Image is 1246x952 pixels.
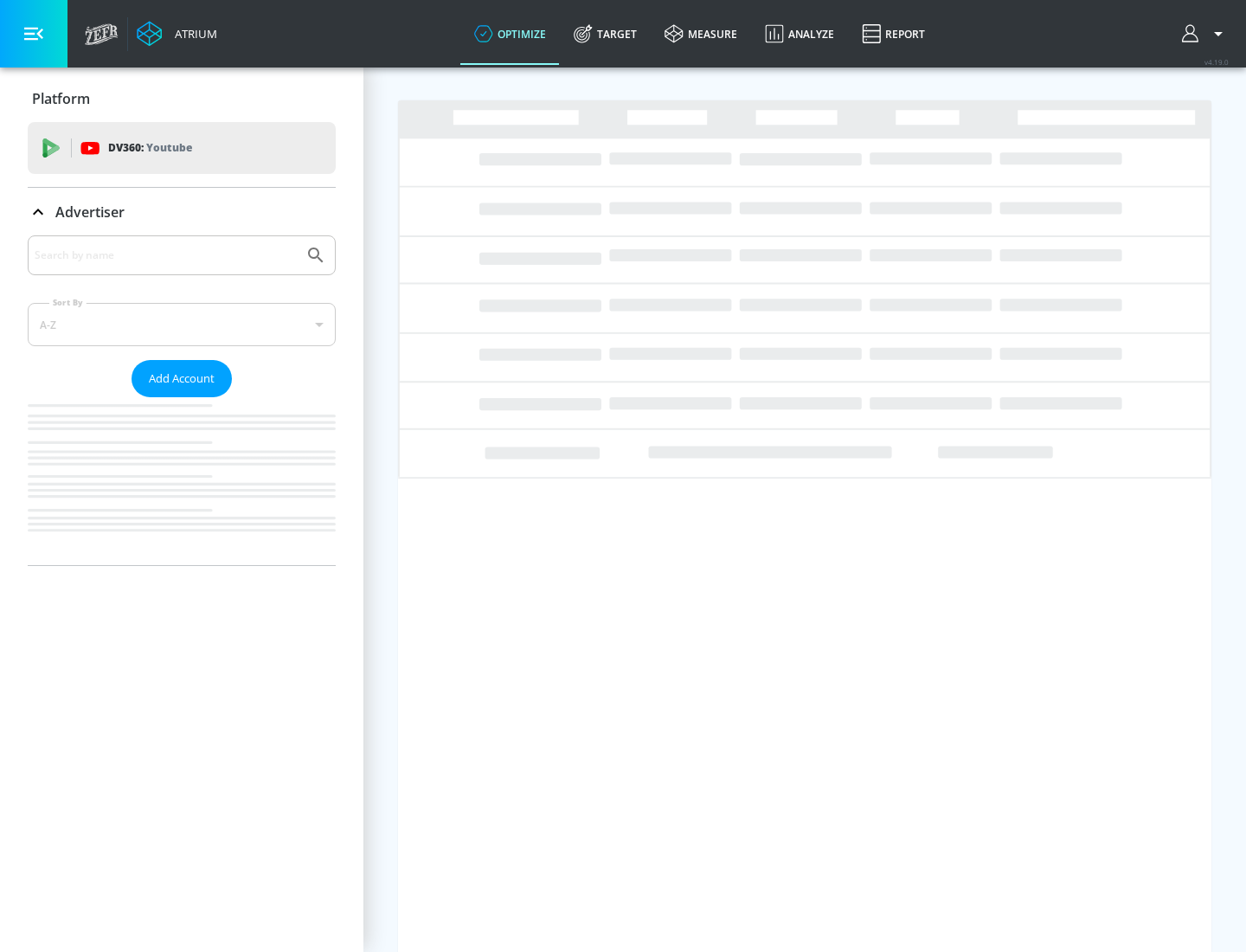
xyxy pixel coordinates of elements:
a: Atrium [137,21,217,47]
input: Search by name [35,244,297,267]
p: Platform [32,89,90,108]
div: A-Z [28,303,336,346]
button: Add Account [132,360,232,397]
div: Advertiser [28,235,336,565]
div: DV360: Youtube [28,122,336,174]
div: Advertiser [28,188,336,236]
a: Target [560,3,651,65]
div: Platform [28,74,336,123]
div: Atrium [168,26,217,42]
a: measure [651,3,751,65]
a: Analyze [751,3,848,65]
p: Youtube [146,138,192,157]
p: DV360: [108,138,192,158]
a: Report [848,3,939,65]
a: optimize [460,3,560,65]
span: v 4.19.0 [1204,57,1229,67]
p: Advertiser [55,203,125,222]
nav: list of Advertiser [28,397,336,565]
span: Add Account [149,369,215,389]
label: Sort By [49,297,87,308]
